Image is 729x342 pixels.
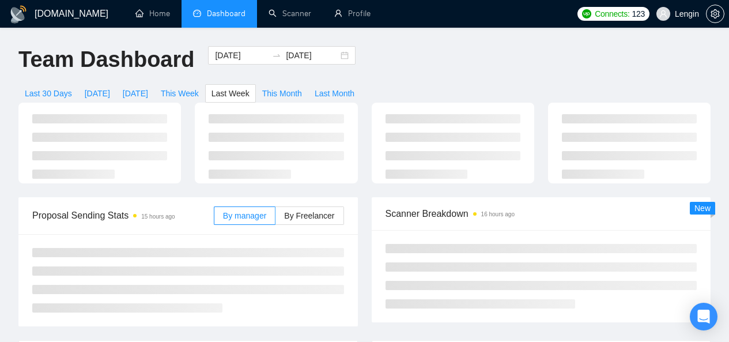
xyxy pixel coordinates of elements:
span: Dashboard [207,9,245,18]
a: setting [706,9,724,18]
span: By manager [223,211,266,220]
a: userProfile [334,9,371,18]
div: Open Intercom Messenger [690,303,717,330]
span: This Week [161,87,199,100]
span: swap-right [272,51,281,60]
span: Scanner Breakdown [386,206,697,221]
span: Last Week [211,87,250,100]
span: setting [707,9,724,18]
span: Last 30 Days [25,87,72,100]
span: user [659,10,667,18]
span: Proposal Sending Stats [32,208,214,223]
button: [DATE] [116,84,154,103]
span: dashboard [193,9,201,17]
span: [DATE] [123,87,148,100]
button: [DATE] [78,84,116,103]
h1: Team Dashboard [18,46,194,73]
button: This Month [256,84,308,103]
span: This Month [262,87,302,100]
time: 16 hours ago [481,211,515,217]
button: setting [706,5,724,23]
img: upwork-logo.png [582,9,591,18]
span: By Freelancer [284,211,334,220]
span: New [694,204,711,213]
span: Connects: [595,7,629,20]
span: 123 [632,7,644,20]
img: logo [9,5,28,24]
span: Last Month [315,87,354,100]
input: Start date [215,49,267,62]
span: to [272,51,281,60]
button: This Week [154,84,205,103]
button: Last Month [308,84,361,103]
time: 15 hours ago [141,213,175,220]
a: homeHome [135,9,170,18]
input: End date [286,49,338,62]
span: [DATE] [85,87,110,100]
button: Last Week [205,84,256,103]
a: searchScanner [269,9,311,18]
button: Last 30 Days [18,84,78,103]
